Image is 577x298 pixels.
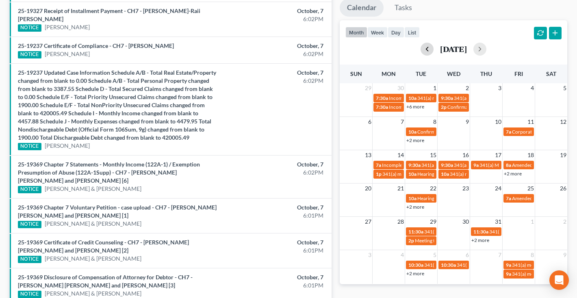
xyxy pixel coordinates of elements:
[447,70,460,77] span: Wed
[416,70,426,77] span: Tue
[18,186,41,193] div: NOTICE
[530,83,535,93] span: 4
[367,250,372,260] span: 3
[18,161,200,184] a: 25-19369 Chapter 7 Statements - Monthly Income (122A-1) / Exemption Presumption of Abuse (122A-1S...
[530,217,535,227] span: 1
[473,162,479,168] span: 9a
[18,51,41,58] div: NOTICE
[424,229,503,235] span: 341(a) Meeting for [PERSON_NAME]
[471,237,489,243] a: +2 more
[345,27,367,38] button: month
[527,150,535,160] span: 18
[382,171,461,177] span: 341(a) meeting for [PERSON_NAME]
[506,195,511,201] span: 7a
[408,129,416,135] span: 10a
[18,69,216,141] a: 25-19237 Updated Case Information Schedule A/B - Total Real Estate/Property changed from blank to...
[559,117,567,127] span: 12
[364,217,372,227] span: 27
[376,171,382,177] span: 1p
[227,160,323,168] div: October, 7
[514,70,523,77] span: Fri
[227,15,323,23] div: 6:02PM
[227,246,323,255] div: 6:01PM
[18,7,200,22] a: 25-19327 Receipt of Installment Payment - CH7 - [PERSON_NAME]-Raii [PERSON_NAME]
[489,229,568,235] span: 341(a) Meeting for [PERSON_NAME]
[465,250,470,260] span: 6
[562,83,567,93] span: 5
[480,70,492,77] span: Thu
[441,171,449,177] span: 10a
[227,281,323,289] div: 6:01PM
[364,184,372,193] span: 20
[18,256,41,263] div: NOTICE
[227,203,323,212] div: October, 7
[227,273,323,281] div: October, 7
[530,250,535,260] span: 8
[45,220,141,228] a: [PERSON_NAME] & [PERSON_NAME]
[512,195,554,201] span: Amended Plan DUE
[388,27,404,38] button: day
[45,289,141,298] a: [PERSON_NAME] & [PERSON_NAME]
[417,171,481,177] span: Hearing for [PERSON_NAME]
[408,262,423,268] span: 10:30a
[504,171,522,177] a: +2 more
[227,7,323,15] div: October, 7
[506,162,511,168] span: 8a
[400,250,405,260] span: 4
[441,95,453,101] span: 9:30a
[512,129,569,135] span: Corporate Resolution DUE
[462,150,470,160] span: 16
[364,83,372,93] span: 29
[406,104,424,110] a: +6 more
[382,162,429,168] span: Incomplete Docs DUE
[400,117,405,127] span: 7
[494,117,502,127] span: 10
[417,195,481,201] span: Hearing for [PERSON_NAME]
[45,142,90,150] a: [PERSON_NAME]
[408,95,416,101] span: 10a
[441,262,456,268] span: 10:30a
[376,95,388,101] span: 7:30a
[429,184,437,193] span: 22
[350,70,362,77] span: Sun
[462,184,470,193] span: 23
[406,137,424,143] a: +2 more
[559,184,567,193] span: 26
[421,162,500,168] span: 341(a) meeting for [PERSON_NAME]
[559,150,567,160] span: 19
[546,70,556,77] span: Sat
[415,238,479,244] span: Meeting for [PERSON_NAME]
[404,27,420,38] button: list
[367,27,388,38] button: week
[417,129,510,135] span: Confirmation hearing for [PERSON_NAME]
[227,69,323,77] div: October, 7
[506,271,511,277] span: 9a
[364,150,372,160] span: 13
[450,171,528,177] span: 341(a) meeting for [PERSON_NAME]
[408,162,421,168] span: 9:30a
[441,162,453,168] span: 9:30a
[18,143,41,150] div: NOTICE
[18,221,41,228] div: NOTICE
[367,117,372,127] span: 6
[18,24,41,32] div: NOTICE
[440,45,467,53] h2: [DATE]
[382,70,396,77] span: Mon
[397,83,405,93] span: 30
[227,42,323,50] div: October, 7
[18,239,189,254] a: 25-19369 Certificate of Credit Counseling - CH7 - [PERSON_NAME] [PERSON_NAME] and [PERSON_NAME] [2]
[457,262,535,268] span: 341(a) meeting for [PERSON_NAME]
[45,185,141,193] a: [PERSON_NAME] & [PERSON_NAME]
[389,95,436,101] span: Incomplete Docs DUE
[397,150,405,160] span: 14
[397,217,405,227] span: 28
[417,95,496,101] span: 341(a) meeting for [PERSON_NAME]
[376,162,381,168] span: 7a
[447,104,540,110] span: Confirmation hearing for [PERSON_NAME]
[397,184,405,193] span: 21
[549,270,569,290] div: Open Intercom Messenger
[506,129,511,135] span: 7a
[527,117,535,127] span: 11
[424,262,503,268] span: 341(a) meeting for [PERSON_NAME]
[389,104,436,110] span: Incomplete Docs DUE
